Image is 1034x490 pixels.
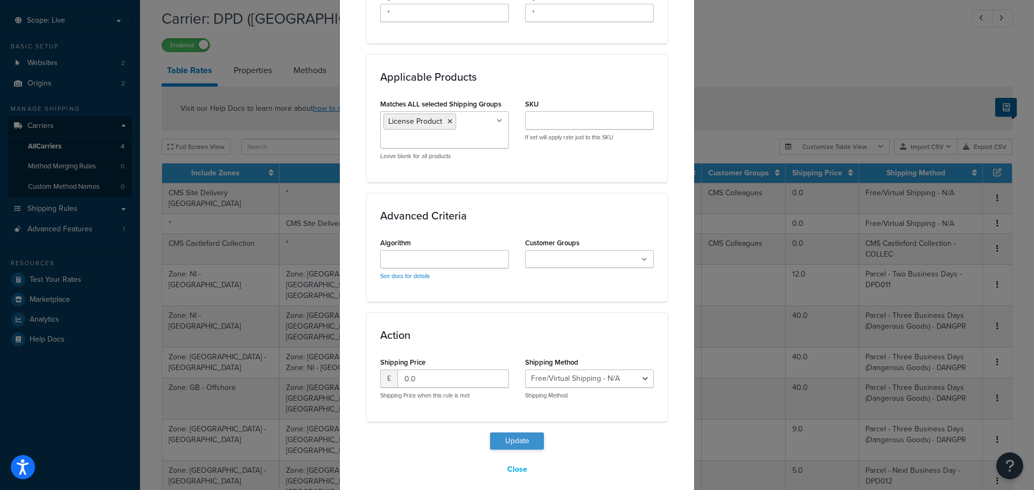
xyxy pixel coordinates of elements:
label: Customer Groups [525,239,579,247]
button: Close [500,460,534,479]
button: Update [490,432,544,450]
label: Shipping Price [380,358,425,366]
label: Shipping Method [525,358,578,366]
label: Matches ALL selected Shipping Groups [380,100,501,108]
p: Leave blank for all products [380,152,509,160]
h3: Advanced Criteria [380,210,654,222]
h3: Applicable Products [380,71,654,83]
a: See docs for details [380,272,430,280]
p: Shipping Price when this rule is met [380,392,509,400]
label: SKU [525,100,539,108]
label: Algorithm [380,239,411,247]
span: £ [380,370,397,388]
p: If set will apply rate just to this SKU [525,133,654,141]
span: License Product [388,116,442,127]
p: Shipping Method [525,392,654,400]
h3: Action [380,329,654,341]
